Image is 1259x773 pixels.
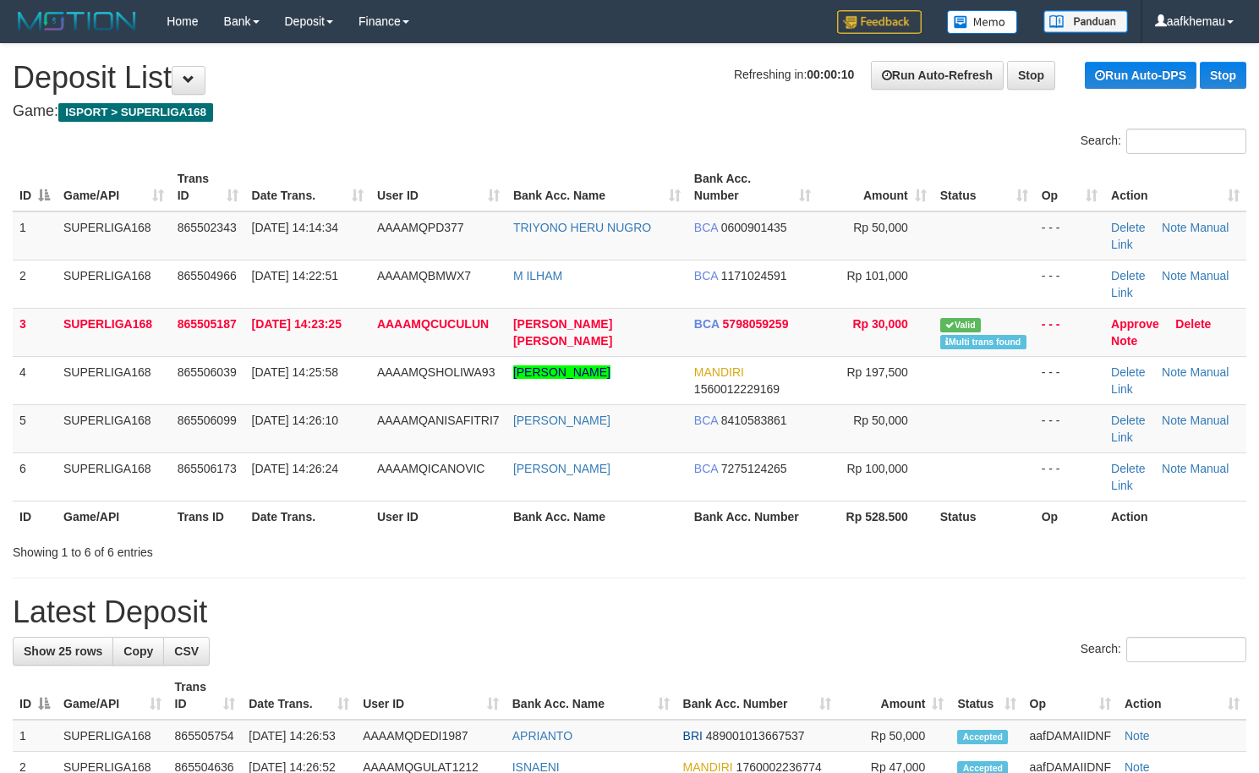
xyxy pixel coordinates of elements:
[1081,637,1246,662] label: Search:
[818,163,933,211] th: Amount: activate to sort column ascending
[1081,129,1246,154] label: Search:
[178,221,237,234] span: 865502343
[356,672,506,720] th: User ID: activate to sort column ascending
[13,404,57,452] td: 5
[512,729,572,743] a: APRIANTO
[377,414,500,427] span: AAAAMQANISAFITRI7
[178,269,237,282] span: 865504966
[163,637,210,666] a: CSV
[694,221,718,234] span: BCA
[13,501,57,532] th: ID
[168,672,243,720] th: Trans ID: activate to sort column ascending
[1126,637,1246,662] input: Search:
[57,672,168,720] th: Game/API: activate to sort column ascending
[252,221,338,234] span: [DATE] 14:14:34
[513,414,610,427] a: [PERSON_NAME]
[721,269,787,282] span: Copy 1171024591 to clipboard
[377,317,489,331] span: AAAAMQCUCULUN
[950,672,1022,720] th: Status: activate to sort column ascending
[1085,62,1196,89] a: Run Auto-DPS
[721,462,787,475] span: Copy 7275124265 to clipboard
[1162,462,1187,475] a: Note
[13,61,1246,95] h1: Deposit List
[694,317,720,331] span: BCA
[1007,61,1055,90] a: Stop
[1043,10,1128,33] img: panduan.png
[1162,365,1187,379] a: Note
[513,221,651,234] a: TRIYONO HERU NUGRO
[723,317,789,331] span: Copy 5798059259 to clipboard
[807,68,854,81] strong: 00:00:10
[178,462,237,475] span: 865506173
[1111,317,1159,331] a: Approve
[1111,365,1229,396] a: Manual Link
[513,462,610,475] a: [PERSON_NAME]
[1104,163,1246,211] th: Action: activate to sort column ascending
[112,637,164,666] a: Copy
[818,501,933,532] th: Rp 528.500
[1111,462,1145,475] a: Delete
[1162,414,1187,427] a: Note
[706,729,805,743] span: Copy 489001013667537 to clipboard
[242,720,356,752] td: [DATE] 14:26:53
[933,163,1035,211] th: Status: activate to sort column ascending
[13,720,57,752] td: 1
[13,260,57,308] td: 2
[13,8,141,34] img: MOTION_logo.png
[1126,129,1246,154] input: Search:
[178,317,237,331] span: 865505187
[57,452,171,501] td: SUPERLIGA168
[853,221,908,234] span: Rp 50,000
[933,501,1035,532] th: Status
[57,308,171,356] td: SUPERLIGA168
[58,103,213,122] span: ISPORT > SUPERLIGA168
[1162,221,1187,234] a: Note
[846,269,907,282] span: Rp 101,000
[1104,501,1246,532] th: Action
[947,10,1018,34] img: Button%20Memo.svg
[506,163,687,211] th: Bank Acc. Name: activate to sort column ascending
[871,61,1004,90] a: Run Auto-Refresh
[1035,260,1104,308] td: - - -
[838,672,950,720] th: Amount: activate to sort column ascending
[245,163,370,211] th: Date Trans.: activate to sort column ascending
[1125,729,1150,743] a: Note
[57,404,171,452] td: SUPERLIGA168
[846,462,907,475] span: Rp 100,000
[1118,672,1246,720] th: Action: activate to sort column ascending
[13,452,57,501] td: 6
[1111,269,1145,282] a: Delete
[853,414,908,427] span: Rp 50,000
[957,730,1008,744] span: Accepted
[1035,452,1104,501] td: - - -
[377,365,495,379] span: AAAAMQSHOLIWA93
[1023,672,1118,720] th: Op: activate to sort column ascending
[1111,414,1229,444] a: Manual Link
[1111,462,1229,492] a: Manual Link
[178,414,237,427] span: 865506099
[837,10,922,34] img: Feedback.jpg
[687,163,818,211] th: Bank Acc. Number: activate to sort column ascending
[846,365,907,379] span: Rp 197,500
[1035,404,1104,452] td: - - -
[13,163,57,211] th: ID: activate to sort column descending
[1111,334,1137,348] a: Note
[57,501,171,532] th: Game/API
[168,720,243,752] td: 865505754
[174,644,199,658] span: CSV
[1023,720,1118,752] td: aafDAMAIIDNF
[13,637,113,666] a: Show 25 rows
[171,501,245,532] th: Trans ID
[252,462,338,475] span: [DATE] 14:26:24
[506,501,687,532] th: Bank Acc. Name
[721,414,787,427] span: Copy 8410583861 to clipboard
[377,221,464,234] span: AAAAMQPD377
[683,729,703,743] span: BRI
[513,365,610,379] a: [PERSON_NAME]
[734,68,854,81] span: Refreshing in:
[13,308,57,356] td: 3
[940,335,1026,349] span: Multiple matching transaction found in bank
[57,356,171,404] td: SUPERLIGA168
[13,595,1246,629] h1: Latest Deposit
[370,501,506,532] th: User ID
